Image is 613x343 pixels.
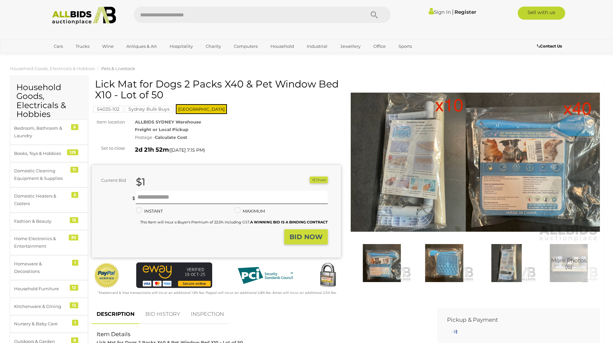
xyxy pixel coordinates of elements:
[14,192,68,208] div: Domestic Heaters & Coolers
[10,162,88,187] a: Domestic Cleaning Equipment & Supplies 11
[70,285,78,291] div: 12
[10,298,88,315] a: Kitchenware & Dining 13
[95,79,339,100] h1: Lick Mat for Dogs 2 Packs X40 & Pet Window Bed X10 - Lot of 50
[336,41,365,52] a: Jewellery
[537,44,562,48] b: Contact Us
[72,260,78,266] div: 1
[122,41,161,52] a: Antiques & Art
[14,150,68,157] div: Books, Toys & Hobbies
[14,285,68,293] div: Household Furniture
[10,66,95,71] a: Household Goods, Electricals & Hobbies
[135,119,201,124] strong: ALLBIDS SYDNEY Warehouse
[71,124,78,130] div: 6
[10,315,88,333] a: Nursery & Baby Care 1
[10,120,88,145] a: Bedroom, Bathroom & Laundry 6
[232,262,298,289] img: PCI DSS compliant
[201,41,225,52] a: Charity
[176,104,227,114] span: [GEOGRAPHIC_DATA]
[140,305,185,324] a: BID HISTORY
[70,302,78,308] div: 13
[92,177,131,184] div: Current Bid
[136,262,212,288] img: eWAY Payment Gateway
[14,320,68,328] div: Nursery & Baby Care
[447,317,580,323] h2: Pickup & Payment
[289,233,323,241] strong: BID NOW
[92,305,139,324] a: DESCRIPTION
[14,260,68,276] div: Homeware & Decorations
[551,258,586,270] span: More Photos (6)
[415,244,474,282] img: Lick Mat for Dogs 2 Packs X40 & Pet Window Bed X10 - Lot of 50
[10,213,88,230] a: Fashion & Beauty 15
[98,291,337,295] small: Mastercard & Visa transactions will incur an additional 1.9% fee. Paypal will incur an additional...
[70,167,78,173] div: 11
[101,66,135,71] a: Pets & Livestock
[477,244,536,282] img: Lick Mat for Dogs 2 Packs X40 & Pet Window Bed X10 - Lot of 50
[10,255,88,280] a: Homeware & Decorations 1
[135,127,188,132] strong: Freight or Local Pickup
[71,192,78,198] div: 5
[93,106,123,112] a: 54035-102
[10,187,88,213] a: Domestic Heaters & Coolers 5
[310,177,328,183] button: Share
[72,320,78,326] div: 1
[155,135,187,140] strong: Calculate Cost
[352,244,411,282] img: Lick Mat for Dogs 2 Packs X40 & Pet Window Bed X10 - Lot of 50
[186,305,229,324] a: INSPECTION
[518,7,565,20] a: Sell with us
[10,280,88,297] a: Household Furniture 12
[14,167,68,182] div: Domestic Cleaning Equipment & Supplies
[10,145,88,162] a: Books, Toys & Hobbies 129
[49,41,67,52] a: Cars
[135,146,169,153] strong: 2d 21h 52m
[539,244,598,282] a: More Photos(6)
[452,330,457,333] img: small-loading.gif
[169,147,205,153] span: ( )
[140,220,328,224] small: This Item will incur a Buyer's Premium of 22.5% including GST.
[125,106,173,112] a: Sydney Bulk Buys
[429,9,451,15] a: Sign In
[230,41,262,52] a: Computers
[135,134,341,141] div: Postage -
[303,41,332,52] a: Industrial
[48,7,120,25] img: Allbids.com.au
[369,41,390,52] a: Office
[98,41,118,52] a: Wine
[16,83,82,119] h2: Household Goods, Electricals & Hobbies
[97,331,422,337] h2: Item Details
[358,7,391,23] button: Search
[136,176,145,188] strong: $1
[71,41,94,52] a: Trucks
[234,207,265,215] label: MAXIMUM
[302,177,309,183] li: Watch this item
[87,118,130,126] div: Item location
[14,124,68,140] div: Bedroom, Bathroom & Laundry
[351,82,600,242] img: Lick Mat for Dogs 2 Packs X40 & Pet Window Bed X10 - Lot of 50
[250,220,328,224] b: A WINNING BID IS A BINDING CONTRACT
[315,262,341,289] img: Secured by Rapid SSL
[539,244,598,282] img: Lick Mat for Dogs 2 Packs X40 & Pet Window Bed X10 - Lot of 50
[266,41,298,52] a: Household
[14,303,68,310] div: Kitchenware & Dining
[452,8,454,15] span: |
[537,43,564,50] a: Contact Us
[170,147,204,153] span: [DATE] 7:15 PM
[14,235,68,250] div: Home Electronics & Entertainment
[87,144,130,152] div: Set to close
[284,229,328,245] button: BID NOW
[394,41,416,52] a: Sports
[93,262,120,289] img: Official PayPal Seal
[136,207,163,215] label: INSTANT
[49,52,104,63] a: [GEOGRAPHIC_DATA]
[69,235,78,240] div: 30
[67,149,78,155] div: 129
[10,230,88,255] a: Home Electronics & Entertainment 30
[14,218,68,225] div: Fashion & Beauty
[165,41,197,52] a: Hospitality
[455,9,476,15] a: Register
[70,217,78,223] div: 15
